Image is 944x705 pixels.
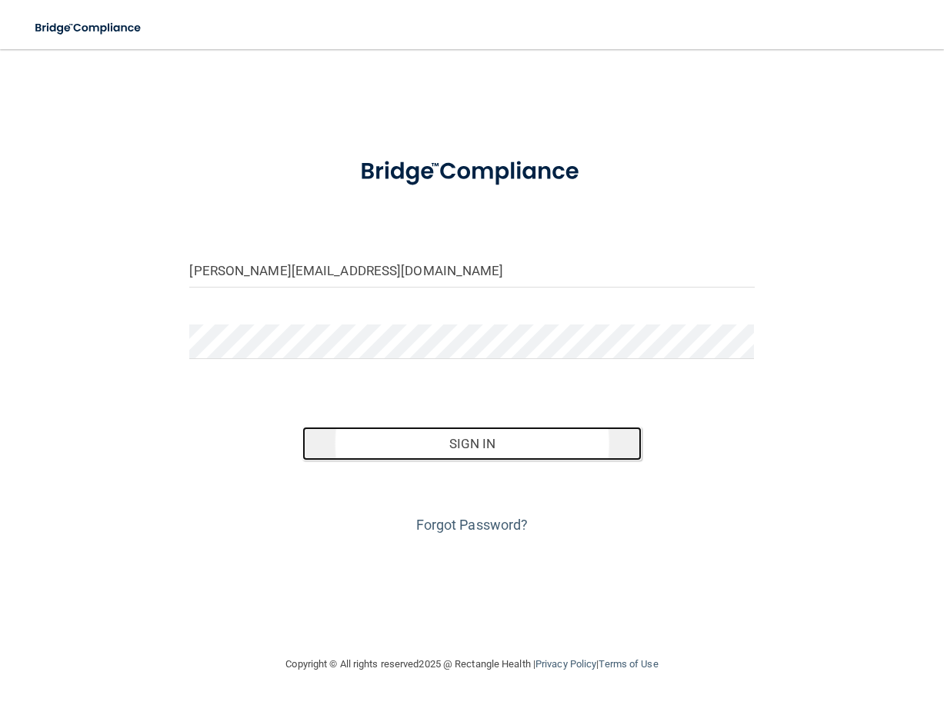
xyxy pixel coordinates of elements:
[416,517,529,533] a: Forgot Password?
[23,12,155,44] img: bridge_compliance_login_screen.278c3ca4.svg
[302,427,641,461] button: Sign In
[336,141,607,202] img: bridge_compliance_login_screen.278c3ca4.svg
[189,253,754,288] input: Email
[535,658,596,670] a: Privacy Policy
[599,658,658,670] a: Terms of Use
[192,640,753,689] div: Copyright © All rights reserved 2025 @ Rectangle Health | |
